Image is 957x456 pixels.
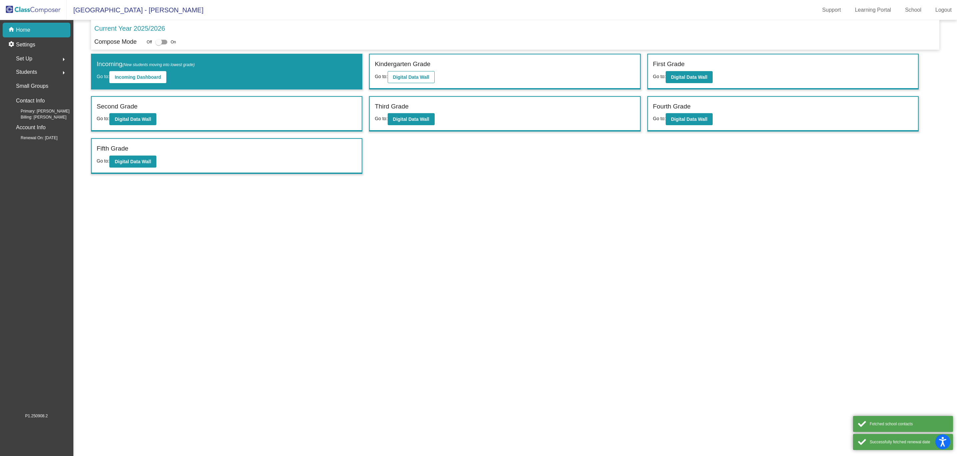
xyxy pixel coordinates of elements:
span: Go to: [97,74,109,79]
span: [GEOGRAPHIC_DATA] - [PERSON_NAME] [67,5,203,15]
button: Digital Data Wall [388,113,435,125]
span: Off [147,39,152,45]
label: Fifth Grade [97,144,128,154]
b: Digital Data Wall [393,117,429,122]
b: Incoming Dashboard [115,74,161,80]
span: Students [16,67,37,77]
span: (New students moving into lowest grade) [122,62,195,67]
span: Set Up [16,54,32,63]
b: Digital Data Wall [671,117,707,122]
a: Support [817,5,846,15]
a: School [900,5,927,15]
button: Digital Data Wall [388,71,435,83]
button: Digital Data Wall [666,113,713,125]
button: Digital Data Wall [109,156,156,168]
label: Fourth Grade [653,102,691,111]
span: On [171,39,176,45]
span: Primary: [PERSON_NAME] [10,108,70,114]
p: Settings [16,41,35,49]
button: Incoming Dashboard [109,71,166,83]
button: Digital Data Wall [666,71,713,83]
p: Small Groups [16,81,48,91]
span: Billing: [PERSON_NAME] [10,114,66,120]
span: Go to: [375,74,387,79]
label: Second Grade [97,102,138,111]
span: Go to: [653,116,666,121]
a: Logout [930,5,957,15]
span: Go to: [97,116,109,121]
span: Renewal On: [DATE] [10,135,57,141]
p: Contact Info [16,96,45,105]
span: Go to: [97,158,109,164]
p: Home [16,26,30,34]
label: Incoming [97,59,195,69]
div: Successfully fetched renewal date [870,439,948,445]
b: Digital Data Wall [115,159,151,164]
button: Digital Data Wall [109,113,156,125]
label: First Grade [653,59,685,69]
a: Learning Portal [850,5,897,15]
label: Kindergarten Grade [375,59,430,69]
b: Digital Data Wall [671,74,707,80]
p: Account Info [16,123,46,132]
label: Third Grade [375,102,408,111]
mat-icon: settings [8,41,16,49]
p: Compose Mode [94,37,137,46]
mat-icon: home [8,26,16,34]
mat-icon: arrow_right [60,55,68,63]
p: Current Year 2025/2026 [94,23,165,33]
div: Fetched school contacts [870,421,948,427]
span: Go to: [375,116,387,121]
mat-icon: arrow_right [60,69,68,77]
span: Go to: [653,74,666,79]
b: Digital Data Wall [115,117,151,122]
b: Digital Data Wall [393,74,429,80]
